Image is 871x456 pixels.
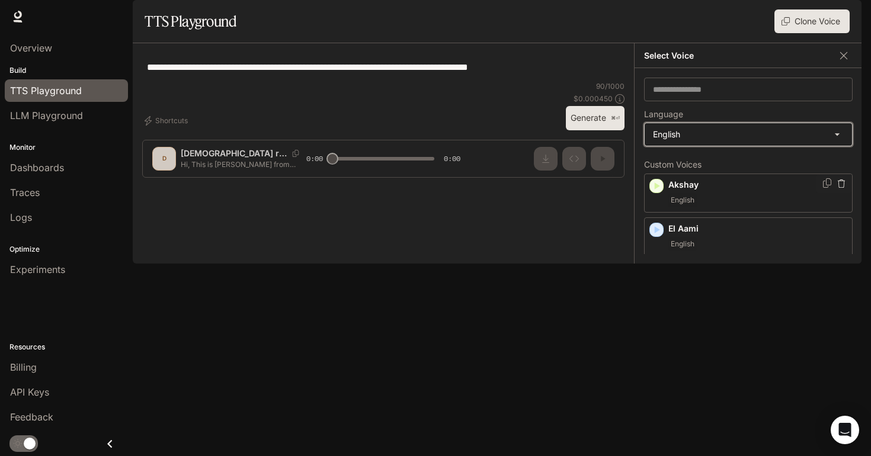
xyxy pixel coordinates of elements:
p: $ 0.000450 [574,94,613,104]
p: 90 / 1000 [596,81,625,91]
p: Language [644,110,683,118]
h1: TTS Playground [145,9,236,33]
span: English [668,193,697,207]
div: Open Intercom Messenger [831,416,859,444]
p: El Aami [668,223,847,235]
button: Clone Voice [774,9,850,33]
button: Copy Voice ID [821,178,833,188]
p: Custom Voices [644,160,853,169]
p: Akshay [668,179,847,191]
p: ⌘⏎ [611,115,620,122]
button: Generate⌘⏎ [566,106,625,130]
span: English [668,237,697,251]
button: Shortcuts [142,111,193,130]
div: English [645,123,852,146]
